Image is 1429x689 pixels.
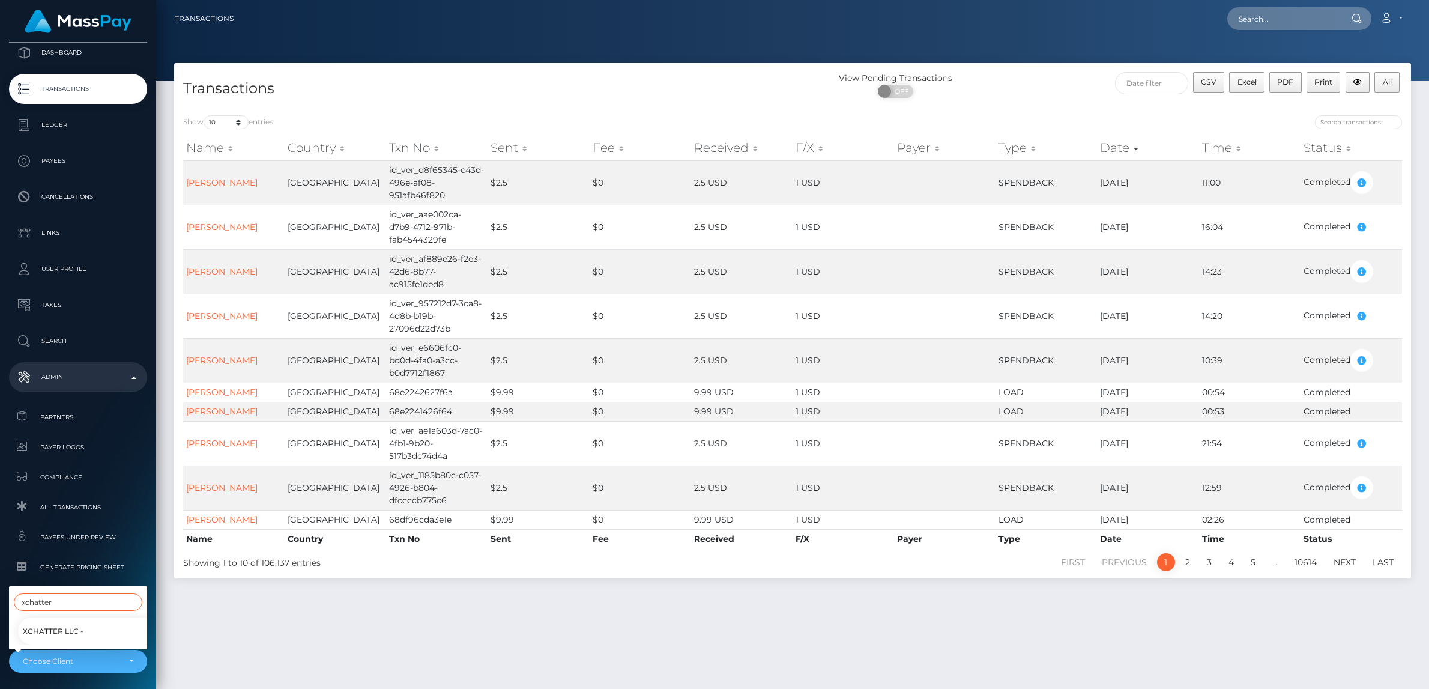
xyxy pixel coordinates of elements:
[1199,402,1301,421] td: 00:53
[1179,553,1197,571] a: 2
[793,160,894,205] td: 1 USD
[186,311,258,321] a: [PERSON_NAME]
[14,593,142,611] input: Search
[186,438,258,449] a: [PERSON_NAME]
[14,224,142,242] p: Links
[14,368,142,386] p: Admin
[14,410,142,424] span: Partners
[793,249,894,294] td: 1 USD
[9,362,147,392] a: Admin
[1199,338,1301,383] td: 10:39
[793,383,894,402] td: 1 USD
[1097,402,1198,421] td: [DATE]
[186,514,258,525] a: [PERSON_NAME]
[1199,294,1301,338] td: 14:20
[1327,553,1362,571] a: Next
[386,383,488,402] td: 68e2242627f6a
[793,338,894,383] td: 1 USD
[285,160,386,205] td: [GEOGRAPHIC_DATA]
[488,160,589,205] td: $2.5
[1097,205,1198,249] td: [DATE]
[793,510,894,529] td: 1 USD
[1200,553,1218,571] a: 3
[1307,72,1341,93] button: Print
[183,529,285,548] th: Name
[590,294,691,338] td: $0
[894,529,995,548] th: Payer
[691,402,793,421] td: 9.99 USD
[488,510,589,529] td: $9.99
[1199,205,1301,249] td: 16:04
[1097,249,1198,294] td: [DATE]
[386,160,488,205] td: id_ver_d8f65345-c43d-496e-af08-951afb46f820
[488,136,589,160] th: Sent: activate to sort column ascending
[1301,249,1402,294] td: Completed
[14,188,142,206] p: Cancellations
[186,266,258,277] a: [PERSON_NAME]
[1301,160,1402,205] td: Completed
[14,260,142,278] p: User Profile
[1097,136,1198,160] th: Date: activate to sort column ascending
[1366,553,1400,571] a: Last
[488,249,589,294] td: $2.5
[590,529,691,548] th: Fee
[1193,72,1225,93] button: CSV
[1301,136,1402,160] th: Status: activate to sort column ascending
[14,152,142,170] p: Payees
[995,529,1097,548] th: Type
[285,205,386,249] td: [GEOGRAPHIC_DATA]
[1301,294,1402,338] td: Completed
[590,402,691,421] td: $0
[590,421,691,466] td: $0
[9,554,147,580] a: Generate Pricing Sheet
[1301,205,1402,249] td: Completed
[1301,529,1402,548] th: Status
[590,383,691,402] td: $0
[386,466,488,510] td: id_ver_1185b80c-c057-4926-b804-dfccccb775c6
[793,421,894,466] td: 1 USD
[204,115,249,129] select: Showentries
[386,338,488,383] td: id_ver_e6606fc0-bd0d-4fa0-a3cc-b0d7712f1867
[1222,553,1240,571] a: 4
[691,205,793,249] td: 2.5 USD
[14,80,142,98] p: Transactions
[9,182,147,212] a: Cancellations
[488,383,589,402] td: $9.99
[14,530,142,544] span: Payees under Review
[488,338,589,383] td: $2.5
[1229,72,1264,93] button: Excel
[1157,553,1175,571] a: 1
[285,383,386,402] td: [GEOGRAPHIC_DATA]
[995,402,1097,421] td: LOAD
[183,115,273,129] label: Show entries
[691,249,793,294] td: 2.5 USD
[14,560,142,574] span: Generate Pricing Sheet
[793,529,894,548] th: F/X
[691,510,793,529] td: 9.99 USD
[386,136,488,160] th: Txn No: activate to sort column ascending
[590,160,691,205] td: $0
[183,136,285,160] th: Name: activate to sort column ascending
[285,402,386,421] td: [GEOGRAPHIC_DATA]
[14,296,142,314] p: Taxes
[590,249,691,294] td: $0
[488,421,589,466] td: $2.5
[183,552,680,569] div: Showing 1 to 10 of 106,137 entries
[1097,294,1198,338] td: [DATE]
[175,6,234,31] a: Transactions
[285,249,386,294] td: [GEOGRAPHIC_DATA]
[793,402,894,421] td: 1 USD
[285,421,386,466] td: [GEOGRAPHIC_DATA]
[1269,72,1302,93] button: PDF
[1097,510,1198,529] td: [DATE]
[9,146,147,176] a: Payees
[285,338,386,383] td: [GEOGRAPHIC_DATA]
[995,136,1097,160] th: Type: activate to sort column ascending
[1199,136,1301,160] th: Time: activate to sort column ascending
[1301,383,1402,402] td: Completed
[793,466,894,510] td: 1 USD
[488,466,589,510] td: $2.5
[995,338,1097,383] td: SPENDBACK
[1199,466,1301,510] td: 12:59
[691,136,793,160] th: Received: activate to sort column ascending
